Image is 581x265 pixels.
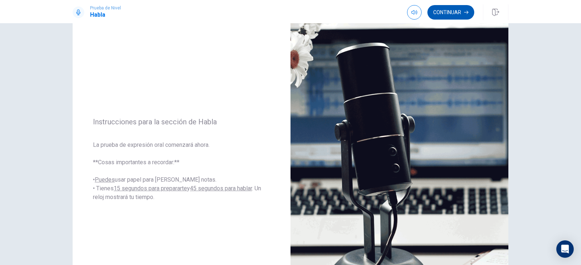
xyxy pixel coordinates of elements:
u: Puedes [95,176,115,183]
span: Prueba de Nivel [90,5,121,11]
u: 15 segundos para prepararte [114,185,187,192]
h1: Habla [90,11,121,19]
u: 45 segundos para hablar [190,185,252,192]
span: Instrucciones para la sección de Habla [93,117,270,126]
button: Continuar [427,5,474,20]
div: Open Intercom Messenger [556,240,574,258]
span: La prueba de expresión oral comenzará ahora. **Cosas importantes a recordar:** • usar papel para ... [93,141,270,202]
